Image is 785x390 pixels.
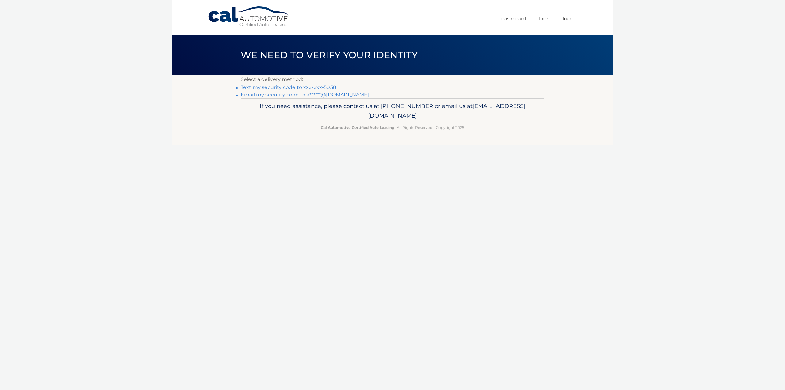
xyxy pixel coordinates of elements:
[539,14,549,24] a: FAQ's
[241,92,369,98] a: Email my security code to a******@[DOMAIN_NAME]
[563,14,577,24] a: Logout
[241,49,418,61] span: We need to verify your identity
[245,101,540,121] p: If you need assistance, please contact us at: or email us at
[208,6,290,28] a: Cal Automotive
[245,124,540,131] p: - All Rights Reserved - Copyright 2025
[321,125,394,130] strong: Cal Automotive Certified Auto Leasing
[241,84,336,90] a: Text my security code to xxx-xxx-5058
[241,75,544,84] p: Select a delivery method:
[381,102,435,110] span: [PHONE_NUMBER]
[501,14,526,24] a: Dashboard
